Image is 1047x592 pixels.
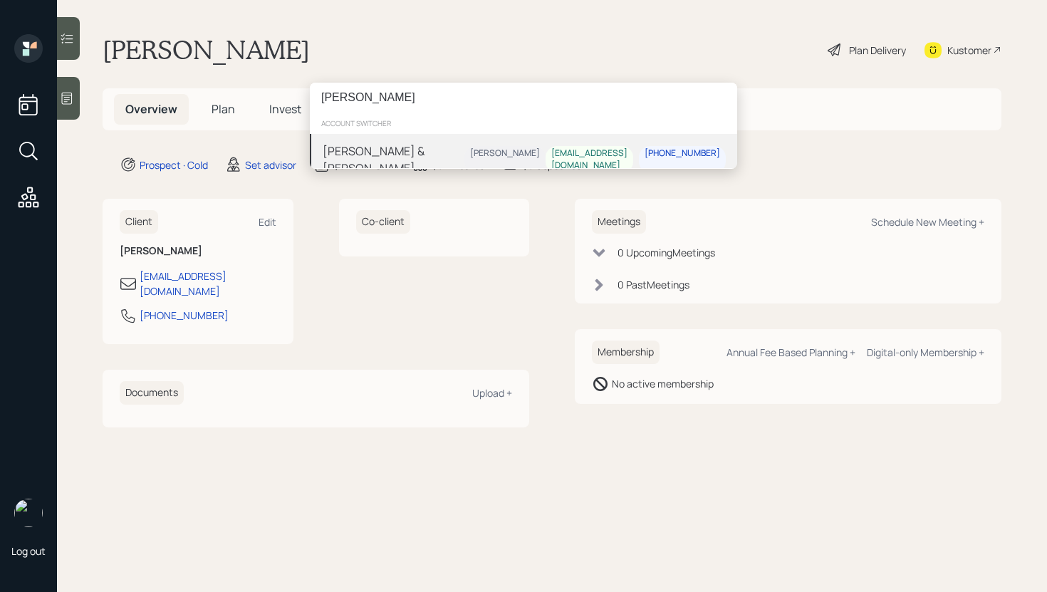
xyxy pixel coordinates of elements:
div: [PERSON_NAME] [470,148,540,160]
div: [EMAIL_ADDRESS][DOMAIN_NAME] [551,148,627,172]
div: [PHONE_NUMBER] [645,148,720,160]
input: Type a command or search… [310,83,737,113]
div: account switcher [310,113,737,134]
div: [PERSON_NAME] & [PERSON_NAME] [323,142,464,177]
